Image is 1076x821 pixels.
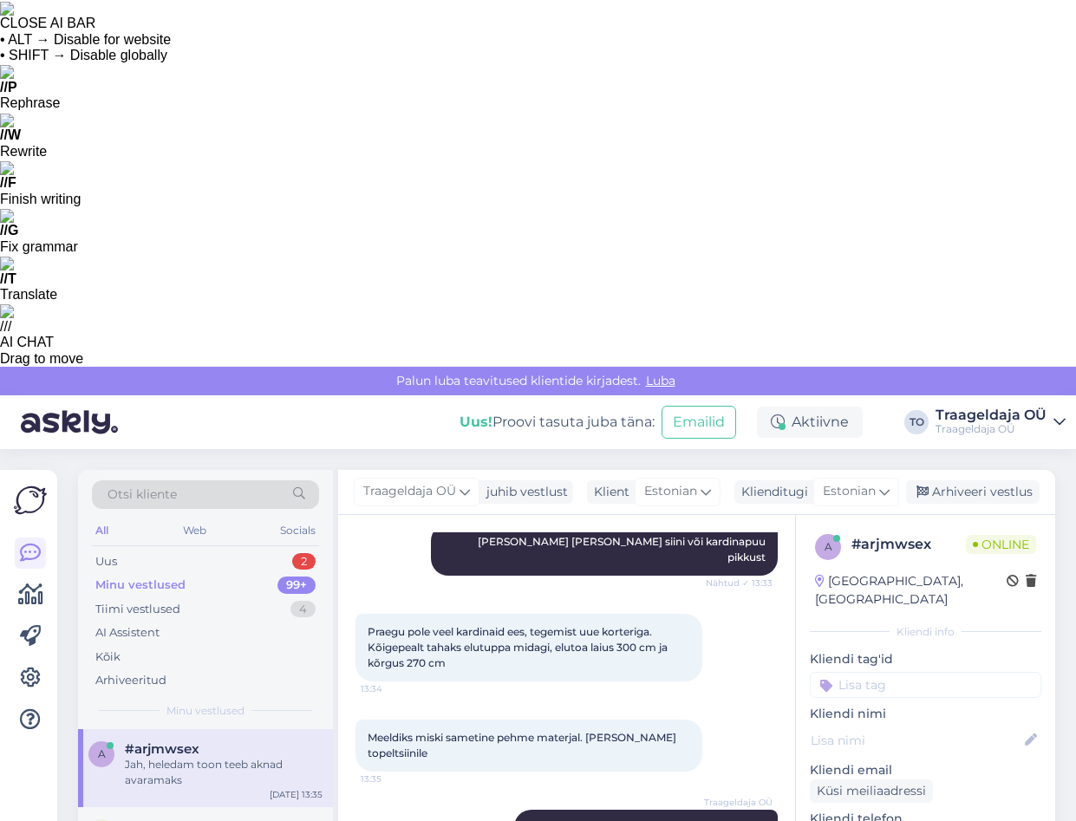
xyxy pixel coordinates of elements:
span: Praegu pole veel kardinaid ees, tegemist uue korteriga. Kõigepealt tahaks elutuppa midagi, elutoa... [368,625,670,669]
span: Estonian [823,482,876,501]
div: Jah, heledam toon teeb aknad avaramaks [125,757,323,788]
span: Estonian [644,482,697,501]
span: [PERSON_NAME] [PERSON_NAME] siini või kardinapuu pikkust [478,535,768,564]
div: [DATE] 13:35 [270,788,323,801]
span: Meeldiks miski sametine pehme materjal. [PERSON_NAME] topeltsiinile [368,731,679,759]
a: Traageldaja OÜTraageldaja OÜ [936,408,1066,436]
div: Web [179,519,210,542]
div: Klient [587,483,629,501]
div: Kliendi info [810,624,1041,640]
div: Aktiivne [757,407,863,438]
div: Arhiveeri vestlus [906,480,1040,504]
span: 13:35 [361,772,426,785]
div: Socials [277,519,319,542]
b: Uus! [460,414,492,430]
span: Minu vestlused [166,703,245,719]
span: Nähtud ✓ 13:33 [706,577,773,590]
img: Askly Logo [14,484,47,517]
input: Lisa tag [810,672,1041,698]
span: Online [966,535,1036,554]
p: Kliendi tag'id [810,650,1041,668]
div: Arhiveeritud [95,672,166,689]
div: Küsi meiliaadressi [810,779,933,803]
span: Luba [641,373,681,388]
div: AI Assistent [95,624,160,642]
span: Traageldaja OÜ [363,482,456,501]
div: Proovi tasuta juba täna: [460,412,655,433]
div: 99+ [277,577,316,594]
div: Minu vestlused [95,577,186,594]
div: Tiimi vestlused [95,601,180,618]
div: Uus [95,553,117,570]
div: Traageldaja OÜ [936,422,1047,436]
div: [GEOGRAPHIC_DATA], [GEOGRAPHIC_DATA] [815,572,1007,609]
div: Klienditugi [734,483,808,501]
div: juhib vestlust [479,483,568,501]
p: Kliendi email [810,761,1041,779]
div: # arjmwsex [851,534,966,555]
span: Otsi kliente [108,485,177,504]
button: Emailid [662,406,736,439]
div: Kõik [95,648,121,666]
span: #arjmwsex [125,741,199,757]
input: Lisa nimi [811,731,1021,750]
span: 13:34 [361,682,426,695]
span: Traageldaja OÜ [704,796,773,809]
div: All [92,519,112,542]
div: TO [904,410,929,434]
span: a [825,540,832,553]
div: 2 [292,553,316,570]
div: 4 [290,601,316,618]
div: Traageldaja OÜ [936,408,1047,422]
p: Kliendi nimi [810,705,1041,723]
span: a [98,747,106,760]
